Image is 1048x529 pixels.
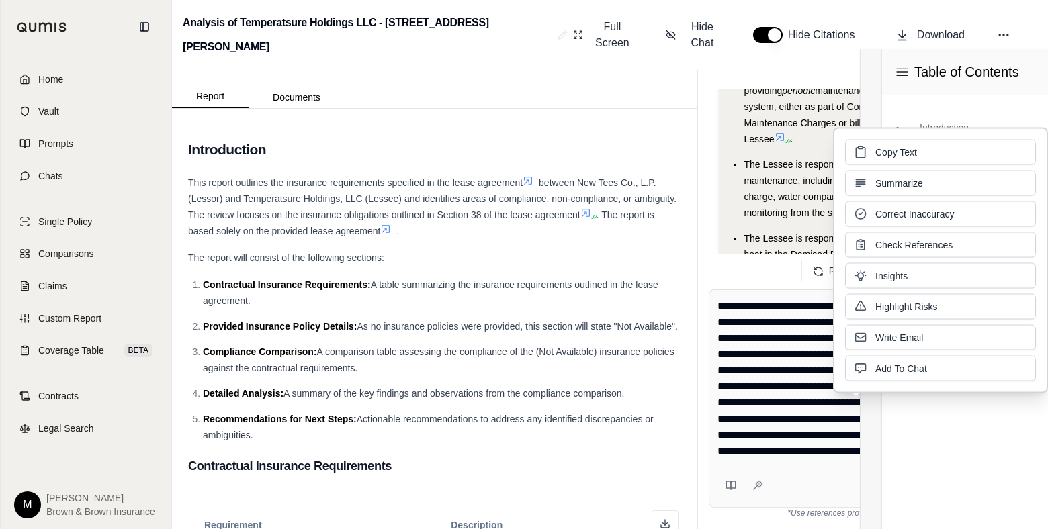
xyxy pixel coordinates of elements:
span: Vault [38,105,59,118]
span: Provided Insurance Policy Details: [203,321,357,332]
span: Copy Text [875,146,917,159]
span: Custom Report [38,311,101,325]
span: Full Screen [591,19,634,51]
button: Download [890,21,970,48]
span: Summarize [875,177,923,190]
button: Insights [845,263,1036,289]
span: Add To Chat [875,362,927,375]
span: The Lessee is responsible for paying for all maintenance, including any fire service charge, wate... [744,159,922,218]
span: . [396,226,399,236]
span: Write Email [875,331,923,344]
span: Hide Chat [684,19,721,51]
span: Coverage Table [38,344,104,357]
a: Legal Search [9,414,163,443]
button: Check References [845,232,1036,258]
span: Contracts [38,389,79,403]
span: A comparison table assessing the compliance of the (Not Available) insurance policies against the... [203,346,674,373]
span: Single Policy [38,215,92,228]
button: Write Email [845,325,1036,350]
span: Correct Inaccuracy [875,207,954,221]
span: Check References [875,238,953,252]
span: The Lessee is responsible for maintaining heat in the Demised Premises to prevent the sprinkler s... [744,233,929,276]
span: between New Tees Co., L.P. (Lessor) and Temperatsure Holdings, LLC (Lessee) and identifies areas ... [188,177,676,220]
a: Vault [9,97,163,126]
h2: Introduction [188,136,681,164]
span: The Lessor is responsible for providing [744,69,865,96]
span: BETA [124,344,152,357]
img: Qumis Logo [17,22,67,32]
button: Hide Chat [660,13,726,56]
h3: Contractual Insurance Requirements [188,454,681,478]
a: Home [9,64,163,94]
span: maintenance of the sprinkler system, either as part of Common Area Maintenance Charges or billed ... [744,85,933,144]
span: Legal Search [38,422,94,435]
span: Contractual Insurance Requirements: [203,279,371,290]
span: Prompts [38,137,73,150]
span: . [791,134,793,144]
a: Coverage TableBETA [9,336,163,365]
a: Introduction [906,117,1037,138]
span: Comparisons [38,247,93,260]
span: periodic [782,85,815,96]
h2: Analysis of Temperatsure Holdings LLC - [STREET_ADDRESS][PERSON_NAME] [183,11,552,59]
span: Hide Citations [788,27,863,43]
button: Documents [249,87,345,108]
span: A summary of the key findings and observations from the compliance comparison. [283,388,624,399]
span: Compliance Comparison: [203,346,317,357]
span: Brown & Brown Insurance [46,505,155,518]
span: The report will consist of the following sections: [188,252,384,263]
a: Single Policy [9,207,163,236]
span: This report outlines the insurance requirements specified in the lease agreement [188,177,523,188]
div: *Use references provided to verify information. [709,508,1032,518]
a: Prompts [9,129,163,158]
button: Highlight Risks [845,294,1036,320]
button: Copy Text [845,140,1036,165]
button: Summarize [845,171,1036,196]
span: Table of Contents [914,62,1019,81]
button: Add To Chat [845,356,1036,381]
span: Claims [38,279,67,293]
a: Contracts [9,381,163,411]
a: Custom Report [9,303,163,333]
span: Chats [38,169,63,183]
span: Recommendations for Next Steps: [203,414,357,424]
button: Correct Inaccuracy [845,201,1036,227]
div: M [14,491,41,518]
span: [PERSON_NAME] [46,491,155,505]
span: Home [38,73,63,86]
button: Full Screen [568,13,639,56]
span: Regenerate Response [829,265,923,276]
span: Download [917,27,965,43]
a: Chats [9,161,163,191]
span: Highlight Risks [875,300,938,314]
a: Comparisons [9,239,163,269]
a: Claims [9,271,163,301]
button: Regenerate Response [801,260,940,281]
button: Report [172,85,249,108]
span: As no insurance policies were provided, this section will state "Not Available". [357,321,678,332]
span: Insights [875,269,908,283]
span: A table summarizing the insurance requirements outlined in the lease agreement. [203,279,658,306]
span: Detailed Analysis: [203,388,283,399]
span: Actionable recommendations to address any identified discrepancies or ambiguities. [203,414,654,440]
button: Collapse sidebar [134,16,155,38]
